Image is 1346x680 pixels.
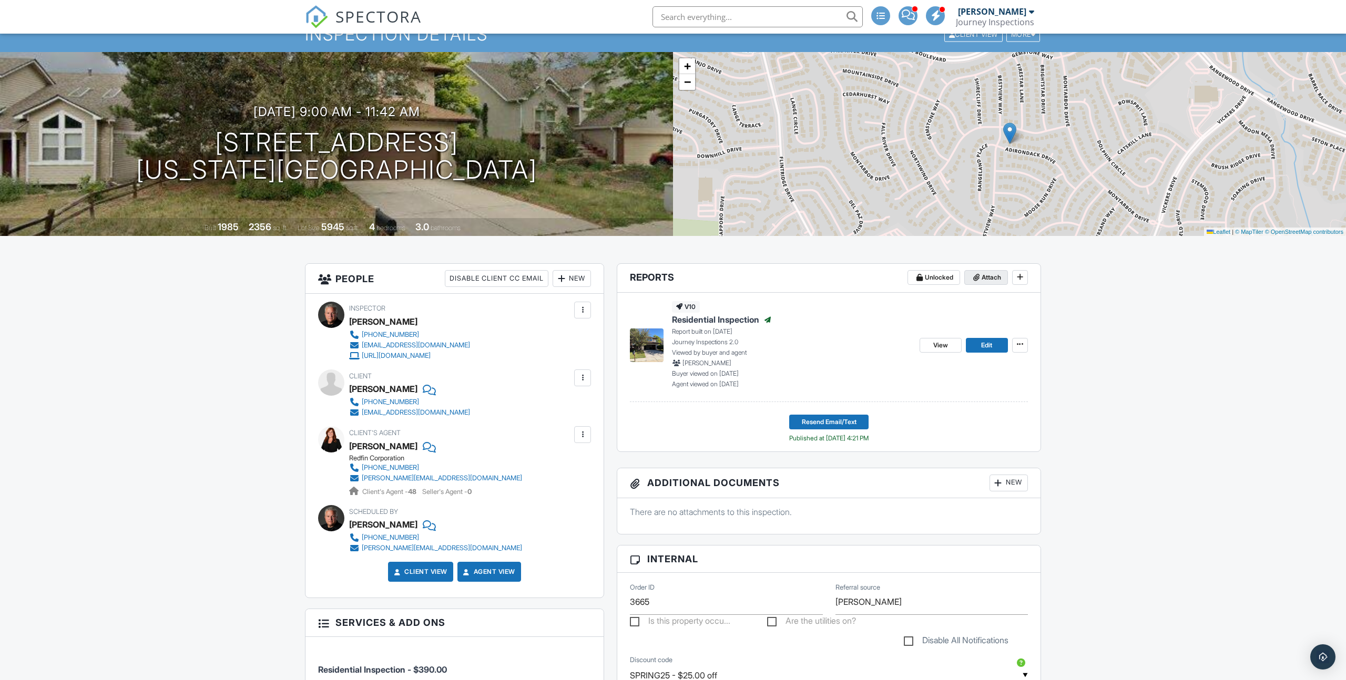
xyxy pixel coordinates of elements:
[617,468,1041,498] h3: Additional Documents
[335,5,422,27] span: SPECTORA
[362,352,431,360] div: [URL][DOMAIN_NAME]
[684,59,691,73] span: +
[349,407,470,418] a: [EMAIL_ADDRESS][DOMAIN_NAME]
[1265,229,1343,235] a: © OpenStreetMap contributors
[630,506,1028,518] p: There are no attachments to this inspection.
[349,304,385,312] span: Inspector
[990,475,1028,491] div: New
[944,27,1003,42] div: Client View
[349,438,417,454] a: [PERSON_NAME]
[956,17,1034,27] div: Journey Inspections
[362,474,522,482] div: [PERSON_NAME][EMAIL_ADDRESS][DOMAIN_NAME]
[362,341,470,349] div: [EMAIL_ADDRESS][DOMAIN_NAME]
[553,270,591,287] div: New
[349,397,470,407] a: [PHONE_NUMBER]
[305,609,604,636] h3: Services & Add ons
[349,532,522,543] a: [PHONE_NUMBER]
[1235,229,1263,235] a: © MapTiler
[349,381,417,397] div: [PERSON_NAME]
[943,30,1005,38] a: Client View
[1232,229,1233,235] span: |
[362,331,419,339] div: [PHONE_NUMBER]
[767,616,856,629] label: Are the utilities on?
[349,314,417,329] div: [PERSON_NAME]
[1006,27,1041,42] div: More
[362,533,419,542] div: [PHONE_NUMBER]
[362,408,470,417] div: [EMAIL_ADDRESS][DOMAIN_NAME]
[679,74,695,90] a: Zoom out
[349,340,470,351] a: [EMAIL_ADDRESS][DOMAIN_NAME]
[349,351,470,361] a: [URL][DOMAIN_NAME]
[630,583,655,592] label: Order ID
[376,224,405,232] span: bedrooms
[431,224,461,232] span: bathrooms
[305,14,422,36] a: SPECTORA
[835,583,880,592] label: Referral source
[617,545,1041,573] h3: Internal
[392,566,447,577] a: Client View
[349,372,372,380] span: Client
[136,129,537,184] h1: [STREET_ADDRESS] [US_STATE][GEOGRAPHIC_DATA]
[349,429,401,437] span: Client's Agent
[205,224,216,232] span: Built
[362,488,418,496] span: Client's Agent -
[362,398,419,406] div: [PHONE_NUMBER]
[298,224,320,232] span: Lot Size
[415,221,429,232] div: 3.0
[273,224,288,232] span: sq. ft.
[349,462,522,473] a: [PHONE_NUMBER]
[349,454,531,462] div: Redfin Corporation
[1207,229,1230,235] a: Leaflet
[349,508,398,516] span: Scheduled By
[349,517,417,532] div: [PERSON_NAME]
[321,221,344,232] div: 5945
[904,635,1008,648] label: Disable All Notifications
[253,105,420,119] h3: [DATE] 9:00 am - 11:42 am
[305,25,1041,44] h1: Inspection Details
[318,664,447,675] span: Residential Inspection - $390.00
[408,488,416,496] strong: 48
[362,463,419,472] div: [PHONE_NUMBER]
[249,221,271,232] div: 2356
[349,473,522,483] a: [PERSON_NAME][EMAIL_ADDRESS][DOMAIN_NAME]
[349,329,470,340] a: [PHONE_NUMBER]
[362,544,522,552] div: [PERSON_NAME][EMAIL_ADDRESS][DOMAIN_NAME]
[422,488,472,496] span: Seller's Agent -
[630,655,672,665] label: Discount code
[679,58,695,74] a: Zoom in
[1310,644,1335,669] div: Open Intercom Messenger
[1003,122,1016,144] img: Marker
[445,270,548,287] div: Disable Client CC Email
[218,221,239,232] div: 1985
[305,5,328,28] img: The Best Home Inspection Software - Spectora
[630,616,730,629] label: Is this property occupied?
[467,488,472,496] strong: 0
[461,566,515,577] a: Agent View
[346,224,359,232] span: sq.ft.
[684,75,691,88] span: −
[349,543,522,553] a: [PERSON_NAME][EMAIL_ADDRESS][DOMAIN_NAME]
[652,6,863,27] input: Search everything...
[958,6,1026,17] div: [PERSON_NAME]
[369,221,375,232] div: 4
[305,264,604,294] h3: People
